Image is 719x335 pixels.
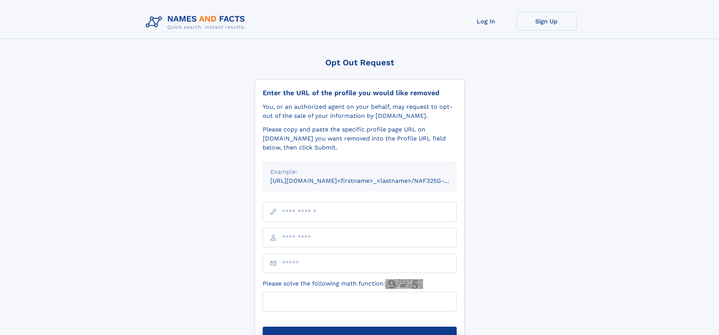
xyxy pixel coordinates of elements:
[255,58,465,67] div: Opt Out Request
[516,12,577,31] a: Sign Up
[270,177,471,184] small: [URL][DOMAIN_NAME]<firstname>_<lastname>/NAF325G-xxxxxxxx
[270,167,449,176] div: Example:
[263,102,457,120] div: You, or an authorized agent on your behalf, may request to opt-out of the sale of your informatio...
[456,12,516,31] a: Log In
[143,12,251,32] img: Logo Names and Facts
[263,279,423,289] label: Please solve the following math function:
[263,125,457,152] div: Please copy and paste the specific profile page URL on [DOMAIN_NAME] you want removed into the Pr...
[263,89,457,97] div: Enter the URL of the profile you would like removed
